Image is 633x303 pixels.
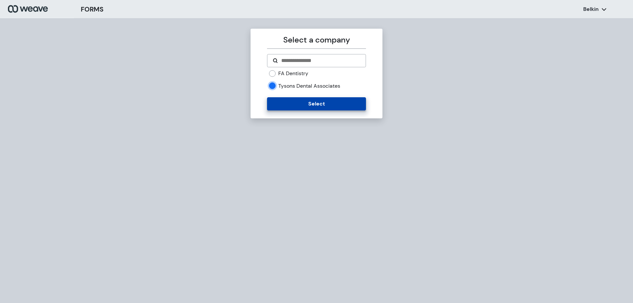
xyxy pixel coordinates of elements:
button: Select [267,97,366,110]
h3: FORMS [81,4,104,14]
p: Select a company [267,34,366,46]
label: FA Dentistry [278,70,308,77]
label: Tysons Dental Associates [278,82,340,90]
input: Search [281,57,360,65]
p: Belkin [583,6,599,13]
